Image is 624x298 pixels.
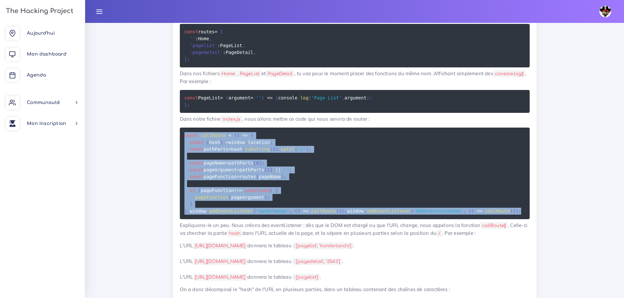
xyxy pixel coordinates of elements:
[237,167,239,172] span: =
[187,57,190,62] span: ;
[209,208,253,214] span: addEventListener
[209,36,212,41] span: ,
[284,174,286,179] span: ;
[267,95,273,100] span: =>
[187,208,190,214] span: ;
[227,230,242,237] code: hash
[339,208,342,214] span: )
[193,274,248,281] code: [URL][DOMAIN_NAME]
[190,147,203,152] span: const
[485,208,510,214] span: callRoute
[184,57,187,62] span: }
[297,95,300,100] span: .
[238,70,261,77] code: PageList
[471,208,474,214] span: )
[281,147,295,152] span: split
[220,95,223,100] span: =
[493,70,525,77] code: console.log()
[234,133,236,138] span: (
[469,208,471,214] span: (
[436,230,442,237] code: /
[267,195,270,200] span: ;
[242,133,248,138] span: =>
[220,29,223,34] span: {
[262,160,264,166] span: ;
[367,95,369,100] span: )
[294,242,353,249] code: ['pagelist', 'borderlands']
[195,195,228,200] span: pageFunction
[193,242,248,249] code: [URL][DOMAIN_NAME]
[275,188,278,193] span: {
[217,43,220,48] span: :
[463,208,466,214] span: ,
[190,202,192,207] span: }
[336,208,339,214] span: (
[289,167,292,172] span: ;
[187,102,190,107] span: ;
[256,174,259,179] span: [
[270,147,273,152] span: (
[364,208,367,214] span: .
[411,208,413,214] span: (
[309,95,311,100] span: (
[228,147,231,152] span: =
[300,95,309,100] span: log
[342,208,344,214] span: )
[369,95,372,100] span: ;
[264,195,267,200] span: )
[253,208,256,214] span: (
[184,208,187,214] span: }
[281,174,284,179] span: ]
[184,29,198,34] span: const
[190,43,217,48] span: 'pagelist'
[27,31,55,36] span: Aujourd'hui
[278,147,281,152] span: .
[226,140,228,145] span: =
[273,147,275,152] span: 1
[270,167,273,172] span: ]
[367,208,411,214] span: addEventListener
[237,174,239,179] span: =
[306,147,308,152] span: )
[180,70,530,85] p: Dans nos fichiers , et , tu vas pour le moment placer des fonctions du même nom. Affichant simple...
[309,147,311,152] span: ;
[264,167,267,172] span: [
[294,258,342,265] code: ['pagedetail', '3543']
[184,94,372,108] code: PageList argument console argument
[599,6,611,17] img: avatar
[215,29,217,34] span: =
[275,95,278,100] span: {
[27,73,46,78] span: Agenda
[311,208,336,214] span: callRoute
[201,133,226,138] span: callRoute
[27,121,66,126] span: Mon inscription
[242,147,245,152] span: .
[251,95,253,100] span: =
[413,208,463,214] span: 'DOMContentLoaded'
[180,286,530,293] p: On a donc décomposé le "hash" de l'URL en plusieurs parties, dans un tableau contenant des chaîne...
[190,174,203,179] span: const
[190,160,203,166] span: const
[226,160,228,166] span: =
[242,43,245,48] span: ,
[270,140,273,145] span: ;
[297,208,300,214] span: )
[4,8,73,15] h3: The Hacking Project
[190,140,203,145] span: const
[226,95,228,100] span: (
[198,188,201,193] span: (
[245,188,270,193] span: undefined
[294,274,320,281] code: ['pagelist']
[267,167,270,172] span: 1
[259,160,261,166] span: ]
[253,50,256,55] span: ,
[284,167,289,172] span: ''
[27,100,60,105] span: Communauté
[195,36,198,41] span: :
[180,115,530,123] p: Dans notre fichier , nous allons mettre ce code qui nous servira de router :
[221,116,242,123] code: index.js
[519,208,521,214] span: ;
[27,52,66,57] span: Mon dashboard
[275,147,278,152] span: )
[193,258,248,265] code: [URL][DOMAIN_NAME]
